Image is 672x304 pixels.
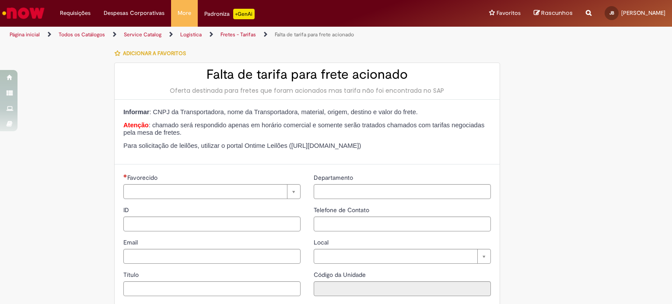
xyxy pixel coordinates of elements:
a: Falta de tarifa para frete acionado [275,31,354,38]
input: Código da Unidade [314,281,491,296]
strong: Atenção [123,122,149,129]
strong: Informar [123,108,149,115]
span: Necessários [123,174,127,178]
input: Telefone de Contato [314,217,491,231]
a: Limpar campo Favorecido [123,184,301,199]
span: Email [123,238,140,246]
a: Limpar campo Local [314,249,491,264]
h2: Falta de tarifa para frete acionado [123,67,491,82]
a: Página inicial [10,31,40,38]
input: Departamento [314,184,491,199]
span: Departamento [314,174,355,182]
label: Somente leitura - Código da Unidade [314,270,367,279]
p: +GenAi [233,9,255,19]
a: Logistica [180,31,202,38]
input: Título [123,281,301,296]
a: Todos os Catálogos [59,31,105,38]
a: Service Catalog [124,31,161,38]
p: Para solicitação de leilões, utilizar o portal Ontime Leilões ([URL][DOMAIN_NAME]) [123,142,491,150]
a: Fretes - Tarifas [220,31,256,38]
img: ServiceNow [1,4,46,22]
input: ID [123,217,301,231]
span: [PERSON_NAME] [621,9,665,17]
input: Email [123,249,301,264]
span: JB [609,10,614,16]
span: More [178,9,191,17]
span: Despesas Corporativas [104,9,164,17]
span: ID [123,206,131,214]
span: Favoritos [497,9,521,17]
a: Rascunhos [534,9,573,17]
div: Padroniza [204,9,255,19]
span: Rascunhos [541,9,573,17]
span: Requisições [60,9,91,17]
span: Local [314,238,330,246]
span: Título [123,271,140,279]
button: Adicionar a Favoritos [114,44,191,63]
span: Necessários - Favorecido [127,174,159,182]
span: Telefone de Contato [314,206,371,214]
p: : chamado será respondido apenas em horário comercial e somente serão tratados chamados com tarif... [123,122,491,136]
p: : CNPJ da Transportadora, nome da Transportadora, material, origem, destino e valor do frete. [123,108,491,116]
ul: Trilhas de página [7,27,441,43]
span: Adicionar a Favoritos [123,50,186,57]
div: Oferta destinada para fretes que foram acionados mas tarifa não foi encontrada no SAP [123,86,491,95]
